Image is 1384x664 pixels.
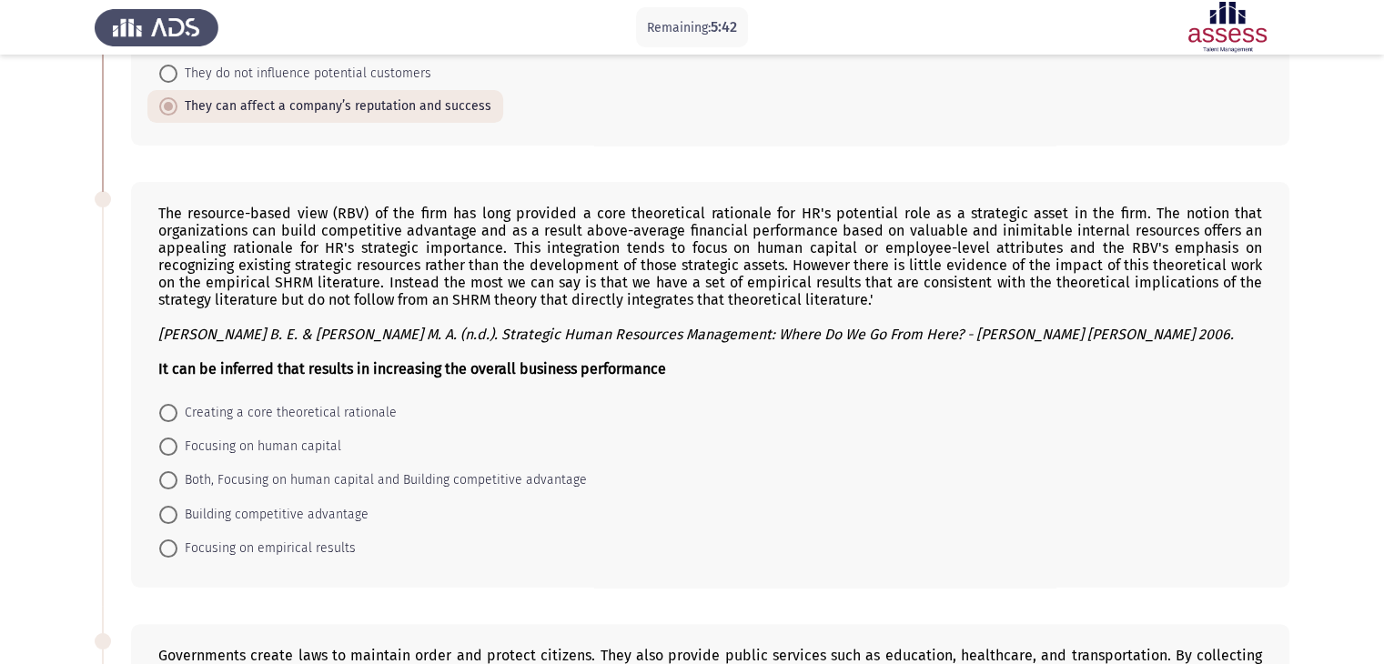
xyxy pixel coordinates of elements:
[1166,2,1289,53] img: Assessment logo of ASSESS English Language Assessment (3 Module) (Ba - IB)
[177,469,587,491] span: Both, Focusing on human capital and Building competitive advantage
[177,504,369,526] span: Building competitive advantage
[177,402,397,424] span: Creating a core theoretical rationale
[177,436,341,458] span: Focusing on human capital
[95,2,218,53] img: Assess Talent Management logo
[177,538,356,559] span: Focusing on empirical results
[177,96,491,117] span: They can affect a company’s reputation and success
[177,63,431,85] span: They do not influence potential customers
[158,205,1262,377] div: The resource-based view (RBV) of the firm has long provided a core theoretical rationale for HR's...
[158,360,666,377] b: It can be inferred that results in increasing the overall business performance
[711,18,737,35] span: 5:42
[158,326,1234,343] i: [PERSON_NAME] B. E. & [PERSON_NAME] M. A. (n.d.). Strategic Human Resources Management: Where Do ...
[647,16,737,39] p: Remaining:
